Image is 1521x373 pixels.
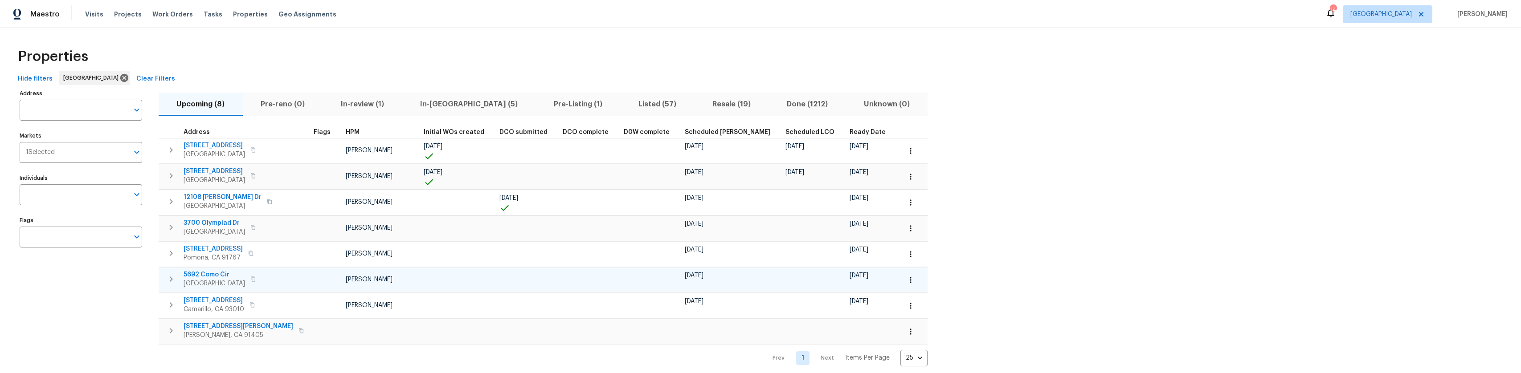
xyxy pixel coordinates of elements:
[685,169,703,175] span: [DATE]
[499,129,548,135] span: DCO submitted
[764,350,928,366] nav: Pagination Navigation
[184,227,245,236] span: [GEOGRAPHIC_DATA]
[133,71,179,87] button: Clear Filters
[14,71,56,87] button: Hide filters
[184,253,243,262] span: Pomona, CA 91767
[184,129,210,135] span: Address
[424,143,442,150] span: [DATE]
[850,143,868,150] span: [DATE]
[1330,5,1336,14] div: 14
[346,173,393,179] span: [PERSON_NAME]
[184,150,245,159] span: [GEOGRAPHIC_DATA]
[699,98,763,110] span: Resale (19)
[152,10,193,19] span: Work Orders
[346,129,360,135] span: HPM
[346,251,393,257] span: [PERSON_NAME]
[850,298,868,304] span: [DATE]
[408,98,531,110] span: In-[GEOGRAPHIC_DATA] (5)
[20,133,142,138] label: Markets
[850,247,868,253] span: [DATE]
[1454,10,1508,19] span: [PERSON_NAME]
[685,247,703,253] span: [DATE]
[184,331,293,340] span: [PERSON_NAME], CA 91405
[184,141,245,150] span: [STREET_ADDRESS]
[346,147,393,154] span: [PERSON_NAME]
[184,305,244,314] span: Camarillo, CA 93010
[20,175,142,181] label: Individuals
[63,73,122,82] span: [GEOGRAPHIC_DATA]
[20,218,142,223] label: Flags
[785,143,804,150] span: [DATE]
[278,10,336,19] span: Geo Assignments
[328,98,397,110] span: In-review (1)
[685,298,703,304] span: [DATE]
[85,10,103,19] span: Visits
[346,199,393,205] span: [PERSON_NAME]
[424,169,442,175] span: [DATE]
[563,129,609,135] span: DCO complete
[131,146,143,158] button: Open
[26,149,55,156] span: 1 Selected
[131,188,143,201] button: Open
[424,129,484,135] span: Initial WOs created
[18,52,88,61] span: Properties
[346,276,393,283] span: [PERSON_NAME]
[184,219,245,227] span: 3700 Olympiad Dr
[59,71,130,85] div: [GEOGRAPHIC_DATA]
[685,221,703,227] span: [DATE]
[346,225,393,231] span: [PERSON_NAME]
[685,143,703,150] span: [DATE]
[136,73,175,85] span: Clear Filters
[685,195,703,201] span: [DATE]
[314,129,331,135] span: Flags
[541,98,615,110] span: Pre-Listing (1)
[624,129,670,135] span: D0W complete
[248,98,318,110] span: Pre-reno (0)
[184,244,243,253] span: [STREET_ADDRESS]
[184,202,262,211] span: [GEOGRAPHIC_DATA]
[796,351,810,365] a: Goto page 1
[850,195,868,201] span: [DATE]
[184,279,245,288] span: [GEOGRAPHIC_DATA]
[850,272,868,279] span: [DATE]
[626,98,689,110] span: Listed (57)
[900,346,928,369] div: 25
[184,270,245,279] span: 5692 Como Cir
[850,169,868,175] span: [DATE]
[184,176,245,185] span: [GEOGRAPHIC_DATA]
[685,129,770,135] span: Scheduled [PERSON_NAME]
[845,353,890,362] p: Items Per Page
[30,10,60,19] span: Maestro
[18,73,53,85] span: Hide filters
[233,10,268,19] span: Properties
[851,98,922,110] span: Unknown (0)
[164,98,237,110] span: Upcoming (8)
[114,10,142,19] span: Projects
[346,302,393,308] span: [PERSON_NAME]
[499,195,518,201] span: [DATE]
[184,296,244,305] span: [STREET_ADDRESS]
[184,167,245,176] span: [STREET_ADDRESS]
[774,98,840,110] span: Done (1212)
[850,221,868,227] span: [DATE]
[785,129,834,135] span: Scheduled LCO
[685,272,703,279] span: [DATE]
[131,104,143,116] button: Open
[850,129,886,135] span: Ready Date
[20,91,142,96] label: Address
[184,322,293,331] span: [STREET_ADDRESS][PERSON_NAME]
[1350,10,1412,19] span: [GEOGRAPHIC_DATA]
[785,169,804,175] span: [DATE]
[204,11,222,17] span: Tasks
[131,231,143,243] button: Open
[184,193,262,202] span: 12108 [PERSON_NAME] Dr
